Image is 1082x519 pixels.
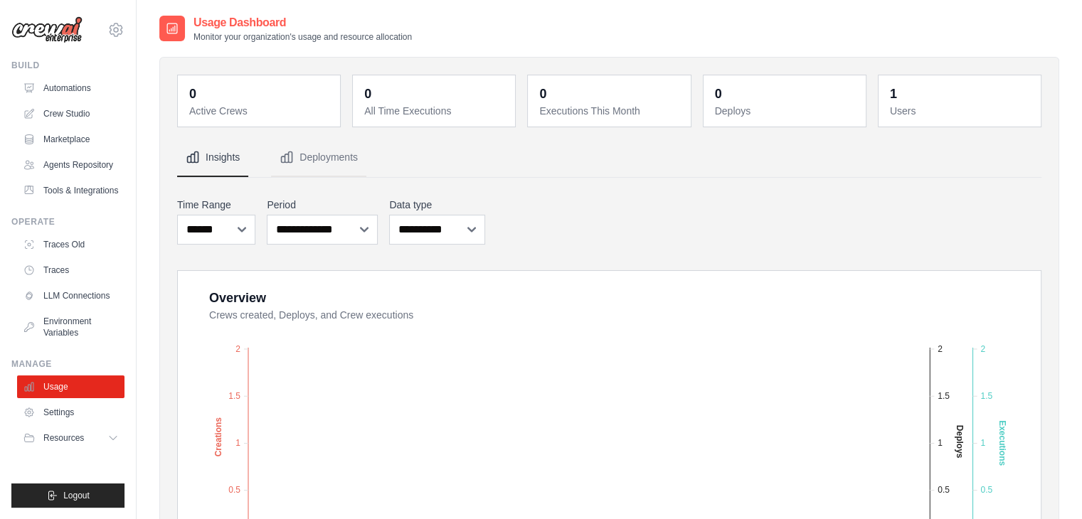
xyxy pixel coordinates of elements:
tspan: 0.5 [980,485,992,495]
tspan: 0.5 [228,485,240,495]
button: Insights [177,139,248,177]
a: Crew Studio [17,102,124,125]
div: 0 [715,84,722,104]
div: Operate [11,216,124,228]
tspan: 1 [938,438,943,448]
a: Agents Repository [17,154,124,176]
label: Data type [389,198,484,212]
div: Overview [209,288,266,308]
div: 0 [189,84,196,104]
a: Marketplace [17,128,124,151]
tspan: 1.5 [980,390,992,400]
label: Period [267,198,378,212]
dt: Active Crews [189,104,332,118]
div: 0 [364,84,371,104]
a: Usage [17,375,124,398]
text: Executions [997,420,1007,466]
dt: All Time Executions [364,104,506,118]
tspan: 2 [980,343,985,353]
div: Build [11,60,124,71]
tspan: 1.5 [938,390,950,400]
nav: Tabs [177,139,1041,177]
div: Manage [11,358,124,370]
button: Resources [17,427,124,449]
text: Creations [213,417,223,456]
tspan: 2 [938,343,943,353]
a: LLM Connections [17,284,124,307]
p: Monitor your organization's usage and resource allocation [193,31,412,43]
h2: Usage Dashboard [193,14,412,31]
tspan: 1.5 [228,390,240,400]
tspan: 2 [235,343,240,353]
a: Environment Variables [17,310,124,344]
tspan: 1 [980,438,985,448]
a: Settings [17,401,124,424]
a: Automations [17,77,124,100]
tspan: 1 [235,438,240,448]
tspan: 0.5 [938,485,950,495]
text: Deploys [955,424,965,458]
img: Logo [11,16,83,43]
label: Time Range [177,198,255,212]
a: Traces [17,259,124,282]
div: 1 [890,84,897,104]
dt: Deploys [715,104,857,118]
button: Logout [11,483,124,508]
span: Logout [63,490,90,501]
dt: Executions This Month [539,104,681,118]
button: Deployments [271,139,366,177]
dt: Users [890,104,1032,118]
a: Traces Old [17,233,124,256]
dt: Crews created, Deploys, and Crew executions [209,308,1024,322]
div: 0 [539,84,546,104]
span: Resources [43,432,84,444]
a: Tools & Integrations [17,179,124,202]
